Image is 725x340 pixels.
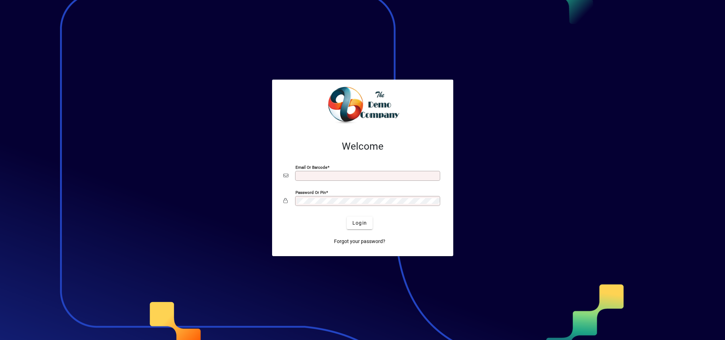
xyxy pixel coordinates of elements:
[295,190,326,195] mat-label: Password or Pin
[331,235,388,248] a: Forgot your password?
[334,238,385,245] span: Forgot your password?
[352,219,367,227] span: Login
[347,217,373,229] button: Login
[295,165,327,170] mat-label: Email or Barcode
[283,140,442,152] h2: Welcome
